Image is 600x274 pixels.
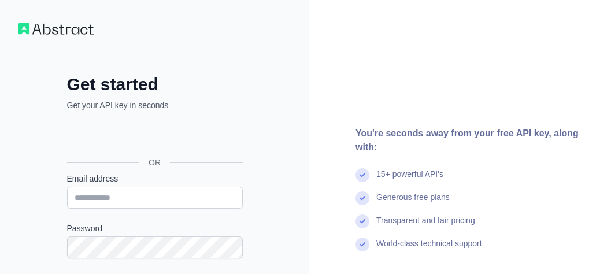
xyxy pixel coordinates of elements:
div: 15+ powerful API's [376,168,443,191]
img: check mark [355,191,369,205]
img: check mark [355,214,369,228]
h2: Get started [67,74,243,95]
p: Get your API key in seconds [67,99,243,111]
img: Workflow [18,23,94,35]
img: check mark [355,238,369,251]
div: You're seconds away from your free API key, along with: [355,127,582,154]
div: Generous free plans [376,191,450,214]
div: World-class technical support [376,238,482,261]
label: Email address [67,173,243,184]
iframe: Sign in with Google Button [61,124,246,149]
label: Password [67,223,243,234]
span: OR [139,157,170,168]
img: check mark [355,168,369,182]
div: Transparent and fair pricing [376,214,475,238]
